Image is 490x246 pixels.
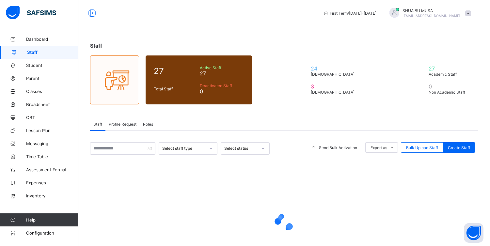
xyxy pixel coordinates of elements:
[26,217,78,223] span: Help
[200,65,244,70] span: Active Staff
[403,14,460,18] span: [EMAIL_ADDRESS][DOMAIN_NAME]
[26,141,78,146] span: Messaging
[319,145,357,150] span: Send Bulk Activation
[406,145,438,150] span: Bulk Upload Staff
[200,70,244,77] span: 27
[429,83,470,90] span: 0
[323,11,376,16] span: session/term information
[224,146,258,151] div: Select status
[152,85,198,93] div: Total Staff
[26,63,78,68] span: Student
[371,145,387,150] span: Export as
[154,66,197,76] span: 27
[429,65,470,72] span: 27
[311,90,357,95] span: [DEMOGRAPHIC_DATA]
[26,180,78,185] span: Expenses
[162,146,205,151] div: Select staff type
[26,167,78,172] span: Assessment Format
[429,90,470,95] span: Non Academic Staff
[26,230,78,236] span: Configuration
[26,37,78,42] span: Dashboard
[27,50,78,55] span: Staff
[26,128,78,133] span: Lesson Plan
[383,8,474,19] div: SHUAIBUMUSA
[429,72,470,77] span: Academic Staff
[311,83,357,90] span: 3
[26,76,78,81] span: Parent
[403,8,460,13] span: SHUAIBU MUSA
[90,42,102,49] span: Staff
[311,72,357,77] span: [DEMOGRAPHIC_DATA]
[26,89,78,94] span: Classes
[200,88,244,95] span: 0
[6,6,56,20] img: safsims
[448,145,470,150] span: Create Staff
[464,223,483,243] button: Open asap
[26,115,78,120] span: CBT
[143,122,153,127] span: Roles
[109,122,136,127] span: Profile Request
[200,83,244,88] span: Deactivated Staff
[26,154,78,159] span: Time Table
[311,65,357,72] span: 24
[26,102,78,107] span: Broadsheet
[93,122,102,127] span: Staff
[26,193,78,198] span: Inventory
